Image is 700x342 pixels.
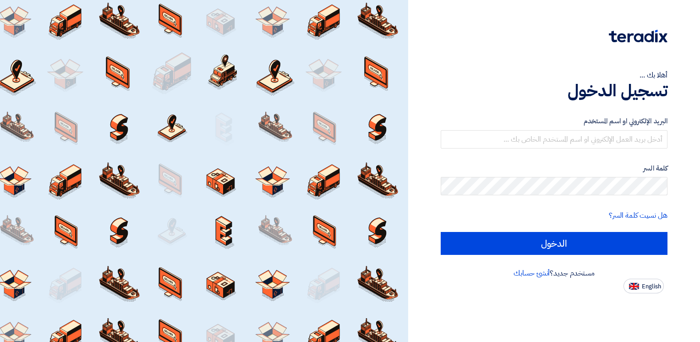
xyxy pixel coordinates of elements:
[441,116,667,127] label: البريد الإلكتروني او اسم المستخدم
[623,279,664,293] button: English
[609,210,667,221] a: هل نسيت كلمة السر؟
[441,130,667,149] input: أدخل بريد العمل الإلكتروني او اسم المستخدم الخاص بك ...
[441,268,667,279] div: مستخدم جديد؟
[441,232,667,255] input: الدخول
[514,268,550,279] a: أنشئ حسابك
[629,283,639,290] img: en-US.png
[609,30,667,43] img: Teradix logo
[441,81,667,101] h1: تسجيل الدخول
[441,70,667,81] div: أهلا بك ...
[441,163,667,174] label: كلمة السر
[642,283,661,290] span: English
